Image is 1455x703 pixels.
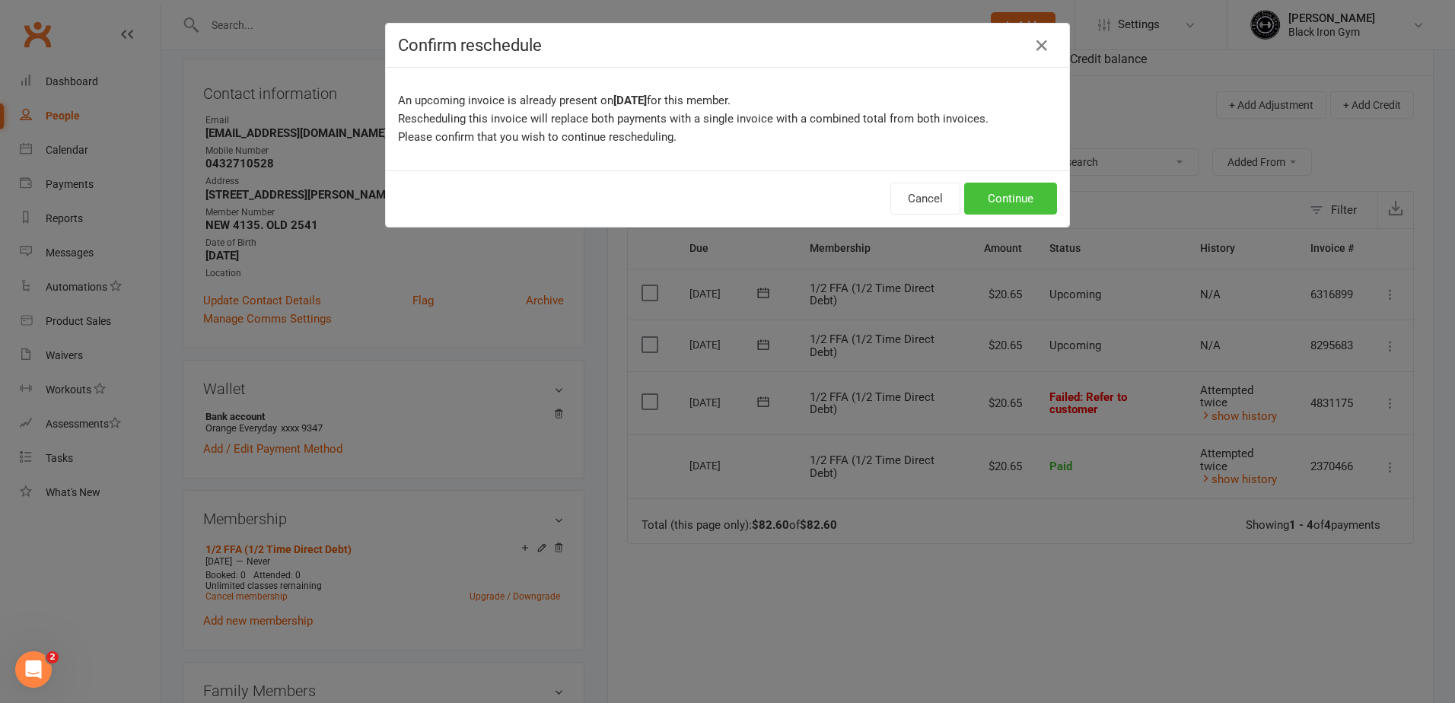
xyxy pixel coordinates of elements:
[398,36,1057,55] h4: Confirm reschedule
[15,651,52,688] iframe: Intercom live chat
[398,91,1057,146] p: An upcoming invoice is already present on for this member. Rescheduling this invoice will replace...
[46,651,59,663] span: 2
[964,183,1057,215] button: Continue
[1030,33,1054,58] button: Close
[613,94,647,107] b: [DATE]
[890,183,960,215] button: Cancel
